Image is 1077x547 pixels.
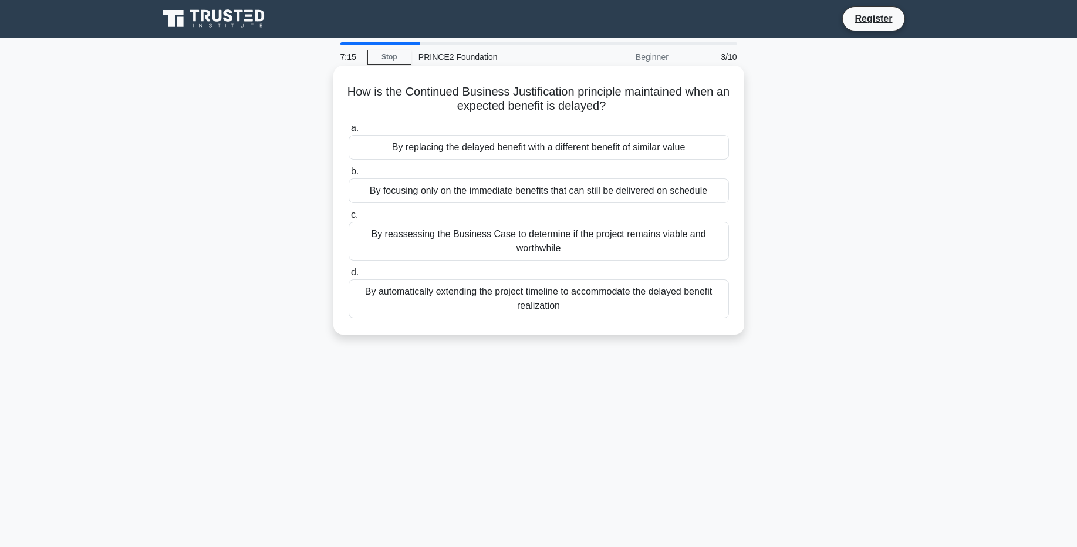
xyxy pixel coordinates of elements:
a: Register [848,11,899,26]
h5: How is the Continued Business Justification principle maintained when an expected benefit is dela... [347,85,730,114]
div: By automatically extending the project timeline to accommodate the delayed benefit realization [349,279,729,318]
div: 7:15 [333,45,367,69]
span: c. [351,210,358,220]
div: Beginner [573,45,676,69]
span: b. [351,166,359,176]
div: PRINCE2 Foundation [411,45,573,69]
div: 3/10 [676,45,744,69]
div: By reassessing the Business Case to determine if the project remains viable and worthwhile [349,222,729,261]
div: By focusing only on the immediate benefits that can still be delivered on schedule [349,178,729,203]
div: By replacing the delayed benefit with a different benefit of similar value [349,135,729,160]
span: a. [351,123,359,133]
span: d. [351,267,359,277]
a: Stop [367,50,411,65]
